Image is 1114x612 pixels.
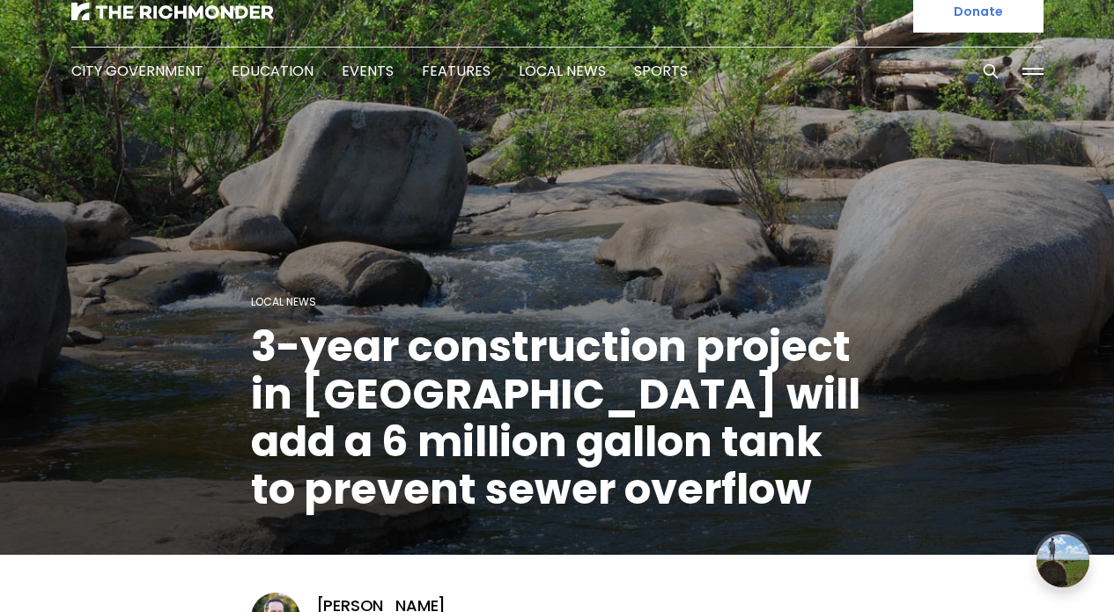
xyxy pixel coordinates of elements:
[71,61,203,81] a: City Government
[71,3,274,20] img: The Richmonder
[342,61,394,81] a: Events
[422,61,491,81] a: Features
[251,323,864,513] h1: 3-year construction project in [GEOGRAPHIC_DATA] will add a 6 million gallon tank to prevent sewe...
[634,61,688,81] a: Sports
[978,58,1004,85] button: Search this site
[251,294,316,309] a: Local News
[232,61,314,81] a: Education
[519,61,606,81] a: Local News
[1022,526,1114,612] iframe: portal-trigger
